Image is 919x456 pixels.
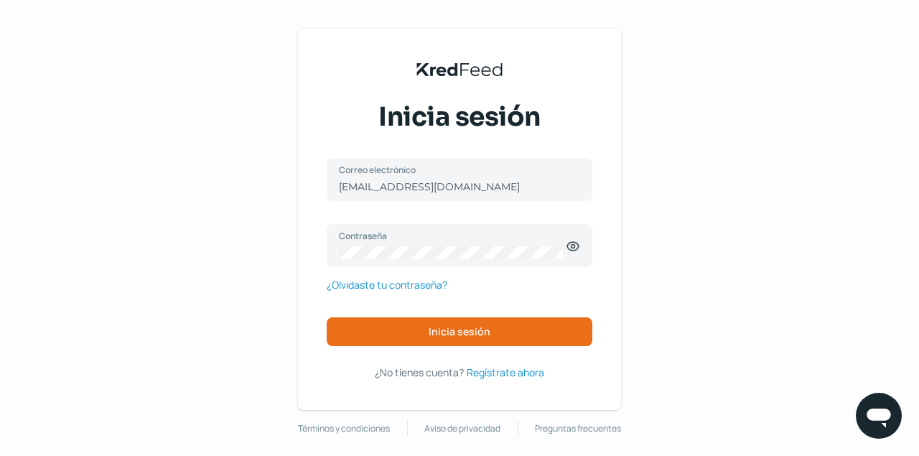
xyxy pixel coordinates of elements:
span: ¿No tienes cuenta? [375,366,464,379]
label: Correo electrónico [339,164,566,176]
a: Términos y condiciones [298,421,390,437]
label: Contraseña [339,230,566,242]
span: Inicia sesión [378,99,541,135]
a: Aviso de privacidad [424,421,500,437]
button: Inicia sesión [327,317,592,346]
a: Regístrate ahora [467,363,544,381]
img: chatIcon [864,401,893,430]
a: ¿Olvidaste tu contraseña? [327,276,447,294]
span: Inicia sesión [429,327,490,337]
a: Preguntas frecuentes [535,421,621,437]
